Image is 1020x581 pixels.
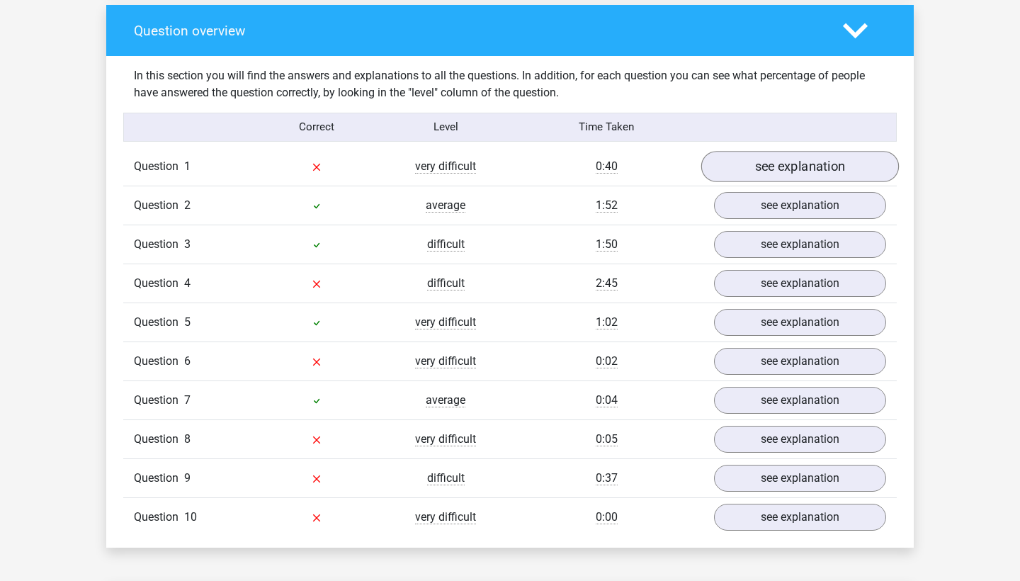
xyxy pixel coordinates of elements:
[134,470,184,487] span: Question
[596,237,618,252] span: 1:50
[184,237,191,251] span: 3
[184,276,191,290] span: 4
[426,393,465,407] span: average
[134,392,184,409] span: Question
[184,393,191,407] span: 7
[253,119,382,135] div: Correct
[596,315,618,329] span: 1:02
[596,393,618,407] span: 0:04
[184,432,191,446] span: 8
[427,237,465,252] span: difficult
[714,465,886,492] a: see explanation
[134,431,184,448] span: Question
[134,197,184,214] span: Question
[596,198,618,213] span: 1:52
[184,159,191,173] span: 1
[714,309,886,336] a: see explanation
[701,151,899,182] a: see explanation
[596,471,618,485] span: 0:37
[123,67,897,101] div: In this section you will find the answers and explanations to all the questions. In addition, for...
[184,471,191,485] span: 9
[714,387,886,414] a: see explanation
[427,471,465,485] span: difficult
[714,348,886,375] a: see explanation
[714,192,886,219] a: see explanation
[134,158,184,175] span: Question
[134,275,184,292] span: Question
[134,314,184,331] span: Question
[184,354,191,368] span: 6
[381,119,510,135] div: Level
[427,276,465,290] span: difficult
[714,231,886,258] a: see explanation
[415,354,476,368] span: very difficult
[596,354,618,368] span: 0:02
[184,198,191,212] span: 2
[415,315,476,329] span: very difficult
[596,159,618,174] span: 0:40
[134,509,184,526] span: Question
[415,159,476,174] span: very difficult
[714,504,886,531] a: see explanation
[714,426,886,453] a: see explanation
[134,353,184,370] span: Question
[134,236,184,253] span: Question
[596,510,618,524] span: 0:00
[184,510,197,524] span: 10
[596,276,618,290] span: 2:45
[415,510,476,524] span: very difficult
[714,270,886,297] a: see explanation
[415,432,476,446] span: very difficult
[596,432,618,446] span: 0:05
[134,23,822,39] h4: Question overview
[510,119,703,135] div: Time Taken
[184,315,191,329] span: 5
[426,198,465,213] span: average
